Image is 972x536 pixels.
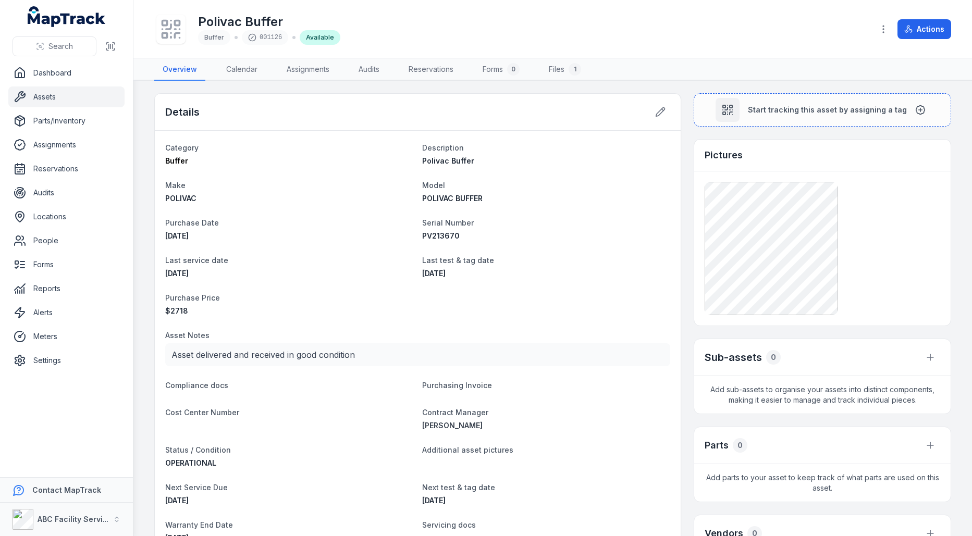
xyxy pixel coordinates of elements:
[28,6,106,27] a: MapTrack
[8,326,125,347] a: Meters
[897,19,951,39] button: Actions
[540,59,589,81] a: Files1
[422,445,513,454] span: Additional asset pictures
[766,350,781,365] div: 0
[165,269,189,278] time: 25/01/2025, 8:00:00 am
[8,110,125,131] a: Parts/Inventory
[165,231,189,240] span: [DATE]
[694,376,951,414] span: Add sub-assets to organise your assets into distinct components, making it easier to manage and t...
[422,256,494,265] span: Last test & tag date
[8,302,125,323] a: Alerts
[165,156,188,165] span: Buffer
[165,218,219,227] span: Purchase Date
[38,515,116,523] strong: ABC Facility Services
[422,269,446,278] time: 17/11/2024, 9:00:00 pm
[218,59,266,81] a: Calendar
[165,256,228,265] span: Last service date
[8,206,125,227] a: Locations
[165,381,228,390] span: Compliance docs
[8,158,125,179] a: Reservations
[165,483,228,492] span: Next Service Due
[422,408,488,417] span: Contract Manager
[705,148,743,163] h3: Pictures
[300,30,340,45] div: Available
[8,134,125,155] a: Assignments
[694,464,951,502] span: Add parts to your asset to keep track of what parts are used on this asset.
[8,182,125,203] a: Audits
[8,254,125,275] a: Forms
[8,230,125,251] a: People
[422,269,446,278] span: [DATE]
[8,350,125,371] a: Settings
[165,520,233,529] span: Warranty End Date
[165,105,200,119] h2: Details
[8,278,125,299] a: Reports
[165,458,216,467] span: OPERATIONAL
[507,63,520,76] div: 0
[422,381,492,390] span: Purchasing Invoice
[422,520,476,529] span: Servicing docs
[165,496,189,505] time: 25/01/2026, 8:00:00 am
[569,63,581,76] div: 1
[422,156,474,165] span: Polivac Buffer
[165,231,189,240] time: 23/05/2023, 8:00:00 am
[694,93,951,127] button: Start tracking this asset by assigning a tag
[422,181,445,190] span: Model
[165,143,199,152] span: Category
[748,105,907,115] span: Start tracking this asset by assigning a tag
[165,331,210,340] span: Asset Notes
[422,231,460,240] span: PV213670
[165,269,189,278] span: [DATE]
[422,218,474,227] span: Serial Number
[165,408,239,417] span: Cost Center Number
[422,420,671,431] a: [PERSON_NAME]
[400,59,462,81] a: Reservations
[204,33,224,41] span: Buffer
[278,59,338,81] a: Assignments
[165,496,189,505] span: [DATE]
[171,347,664,362] p: Asset delivered and received in good condition
[422,194,483,203] span: POLIVAC BUFFER
[198,14,340,30] h1: Polivac Buffer
[242,30,288,45] div: 001126
[8,86,125,107] a: Assets
[705,438,729,453] h3: Parts
[32,485,101,494] strong: Contact MapTrack
[422,483,495,492] span: Next test & tag date
[733,438,747,453] div: 0
[705,350,762,365] h2: Sub-assets
[422,143,464,152] span: Description
[8,63,125,83] a: Dashboard
[154,59,205,81] a: Overview
[422,496,446,505] time: 17/05/2025, 10:00:00 pm
[13,36,96,56] button: Search
[474,59,528,81] a: Forms0
[165,306,188,315] span: 2718 AUD
[48,41,73,52] span: Search
[165,445,231,454] span: Status / Condition
[165,194,196,203] span: POLIVAC
[165,293,220,302] span: Purchase Price
[350,59,388,81] a: Audits
[422,496,446,505] span: [DATE]
[165,181,186,190] span: Make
